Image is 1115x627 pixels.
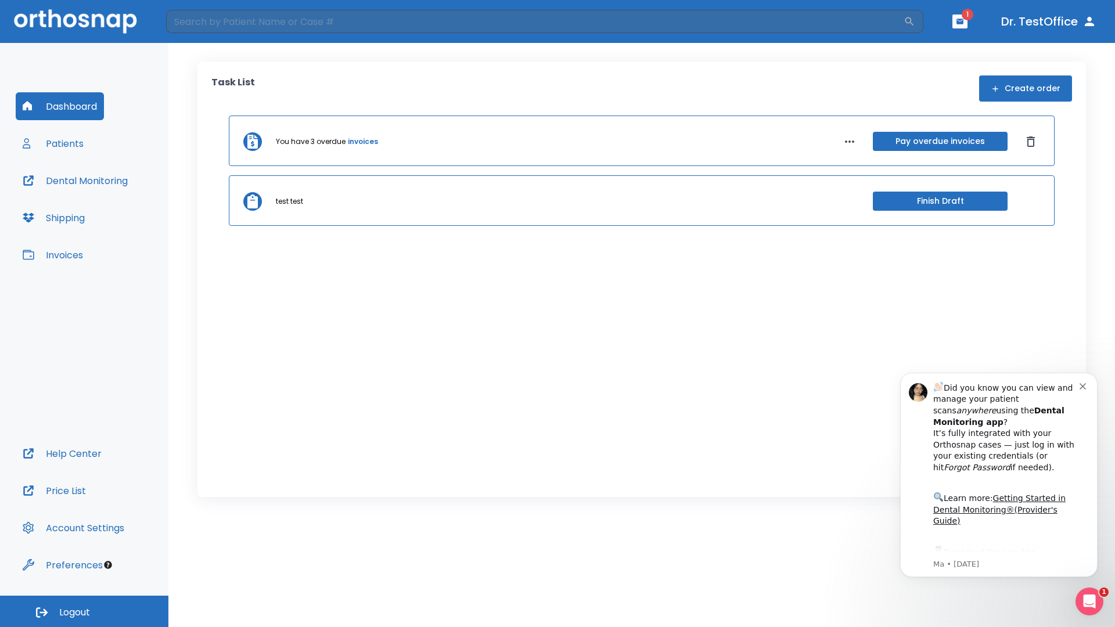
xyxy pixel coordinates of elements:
[16,439,109,467] button: Help Center
[962,9,973,20] span: 1
[16,241,90,269] button: Invoices
[997,11,1101,32] button: Dr. TestOffice
[16,204,92,232] button: Shipping
[16,477,93,505] button: Price List
[166,10,904,33] input: Search by Patient Name or Case #
[16,92,104,120] button: Dashboard
[873,132,1008,151] button: Pay overdue invoices
[51,204,197,214] p: Message from Ma, sent 4w ago
[211,75,255,102] p: Task List
[1076,588,1103,615] iframe: Intercom live chat
[14,9,137,33] img: Orthosnap
[979,75,1072,102] button: Create order
[51,189,197,248] div: Download the app: | ​ Let us know if you need help getting started!
[16,551,110,579] button: Preferences
[276,196,303,207] p: test test
[276,136,346,147] p: You have 3 overdue
[883,355,1115,596] iframe: Intercom notifications message
[16,129,91,157] button: Patients
[873,192,1008,211] button: Finish Draft
[16,514,131,542] button: Account Settings
[348,136,378,147] a: invoices
[1099,588,1109,597] span: 1
[59,606,90,619] span: Logout
[16,167,135,194] button: Dental Monitoring
[197,25,206,34] button: Dismiss notification
[1022,132,1040,151] button: Dismiss
[103,560,113,570] div: Tooltip anchor
[51,192,154,213] a: App Store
